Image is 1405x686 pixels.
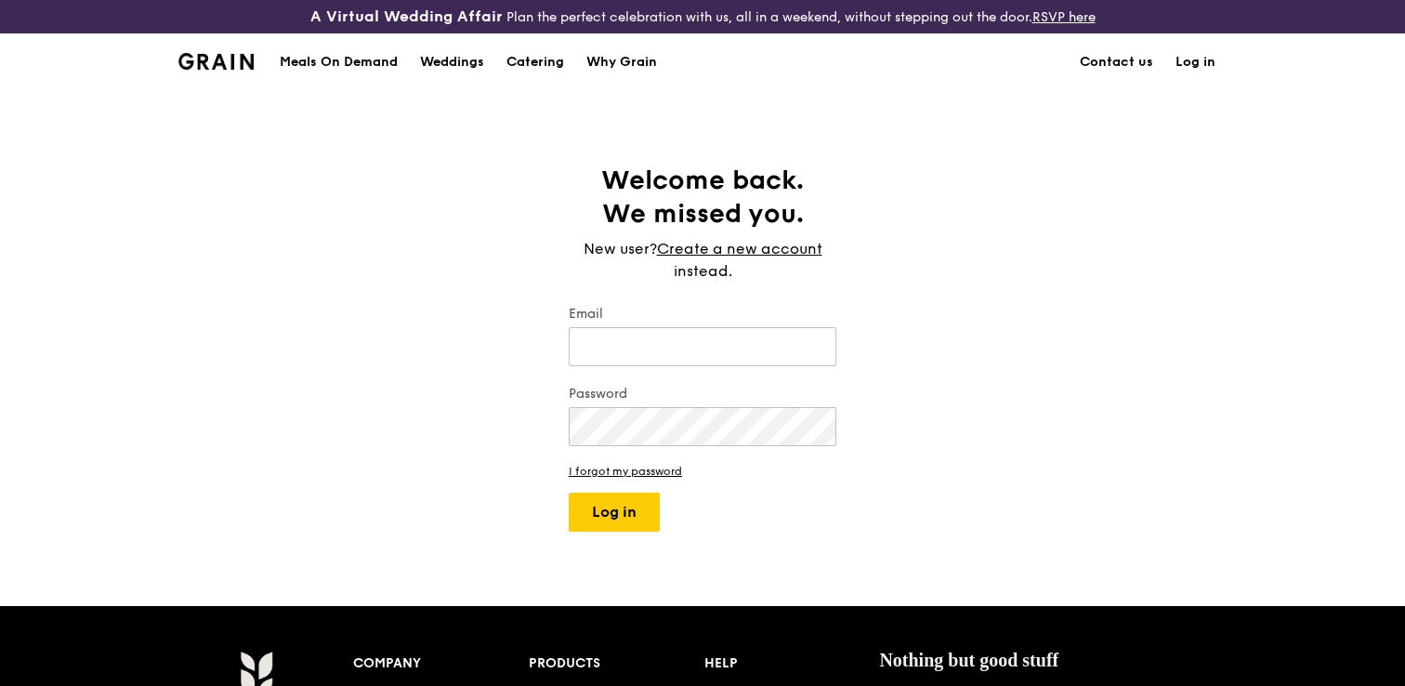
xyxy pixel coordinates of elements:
a: Why Grain [575,34,668,90]
a: GrainGrain [178,33,254,88]
div: Why Grain [586,34,657,90]
div: Help [704,651,880,677]
label: Email [569,305,836,323]
div: Catering [506,34,564,90]
div: Company [353,651,529,677]
label: Password [569,385,836,403]
span: instead. [674,262,732,280]
span: New user? [584,240,657,257]
h1: Welcome back. We missed you. [569,164,836,231]
button: Log in [569,493,660,532]
a: RSVP here [1032,9,1096,25]
a: Create a new account [657,238,822,260]
a: I forgot my password [569,465,836,478]
a: Contact us [1069,34,1164,90]
div: Meals On Demand [280,34,398,90]
div: Plan the perfect celebration with us, all in a weekend, without stepping out the door. [234,7,1171,26]
a: Weddings [409,34,495,90]
div: Products [529,651,704,677]
a: Catering [495,34,575,90]
h3: A Virtual Wedding Affair [310,7,503,26]
div: Weddings [420,34,484,90]
img: Grain [178,53,254,70]
a: Log in [1164,34,1227,90]
span: Nothing but good stuff [879,650,1058,670]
